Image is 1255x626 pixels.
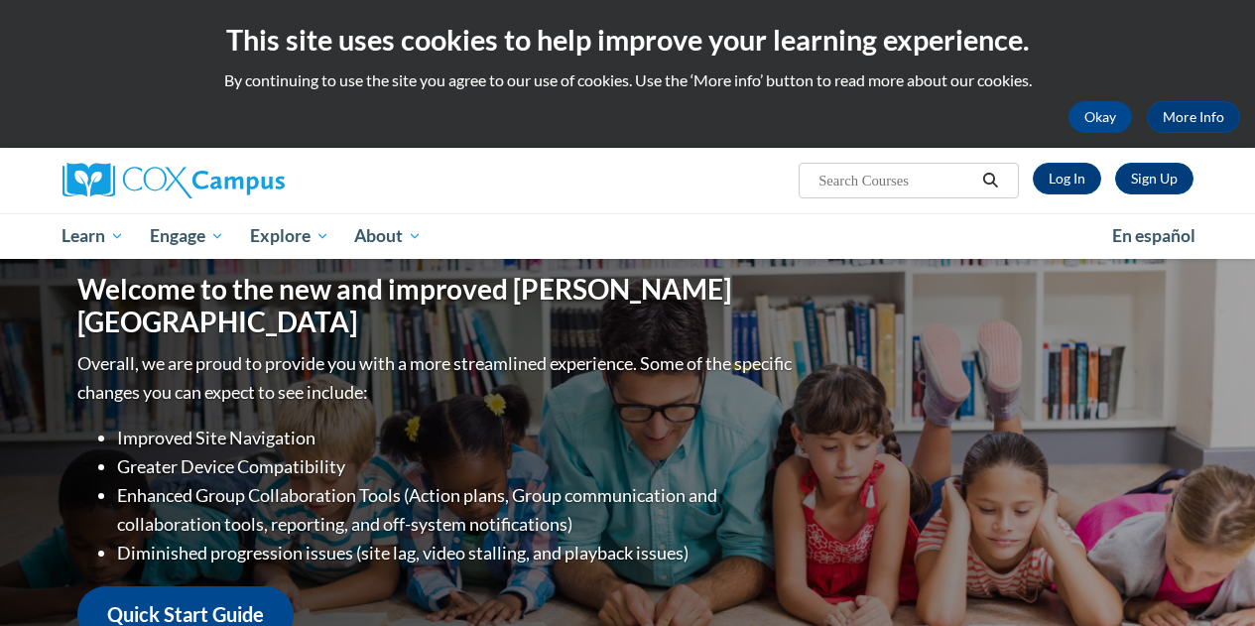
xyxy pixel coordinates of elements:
[15,69,1240,91] p: By continuing to use the site you agree to our use of cookies. Use the ‘More info’ button to read...
[1112,225,1195,246] span: En español
[341,213,435,259] a: About
[48,213,1208,259] div: Main menu
[1068,101,1132,133] button: Okay
[117,539,797,567] li: Diminished progression issues (site lag, video stalling, and playback issues)
[250,224,329,248] span: Explore
[50,213,138,259] a: Learn
[1176,547,1239,610] iframe: Button to launch messaging window
[354,224,422,248] span: About
[1033,163,1101,194] a: Log In
[117,481,797,539] li: Enhanced Group Collaboration Tools (Action plans, Group communication and collaboration tools, re...
[62,224,124,248] span: Learn
[150,224,224,248] span: Engage
[1147,101,1240,133] a: More Info
[77,273,797,339] h1: Welcome to the new and improved [PERSON_NAME][GEOGRAPHIC_DATA]
[975,169,1005,192] button: Search
[77,349,797,407] p: Overall, we are proud to provide you with a more streamlined experience. Some of the specific cha...
[63,163,285,198] img: Cox Campus
[237,213,342,259] a: Explore
[1099,215,1208,257] a: En español
[1115,163,1193,194] a: Register
[63,163,420,198] a: Cox Campus
[137,213,237,259] a: Engage
[117,452,797,481] li: Greater Device Compatibility
[117,424,797,452] li: Improved Site Navigation
[15,20,1240,60] h2: This site uses cookies to help improve your learning experience.
[816,169,975,192] input: Search Courses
